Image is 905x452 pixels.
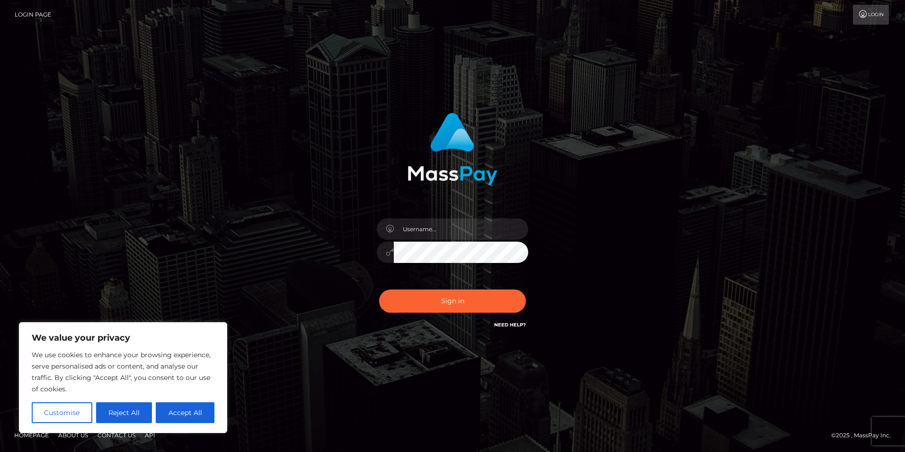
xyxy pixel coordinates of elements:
[394,218,528,240] input: Username...
[141,428,159,443] a: API
[96,402,152,423] button: Reject All
[32,332,214,344] p: We value your privacy
[32,349,214,395] p: We use cookies to enhance your browsing experience, serve personalised ads or content, and analys...
[831,430,898,441] div: © 2025 , MassPay Inc.
[10,428,53,443] a: Homepage
[408,113,497,185] img: MassPay Login
[853,5,889,25] a: Login
[32,402,92,423] button: Customise
[15,5,51,25] a: Login Page
[494,322,526,328] a: Need Help?
[156,402,214,423] button: Accept All
[54,428,92,443] a: About Us
[19,322,227,433] div: We value your privacy
[94,428,139,443] a: Contact Us
[379,289,526,313] button: Sign in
